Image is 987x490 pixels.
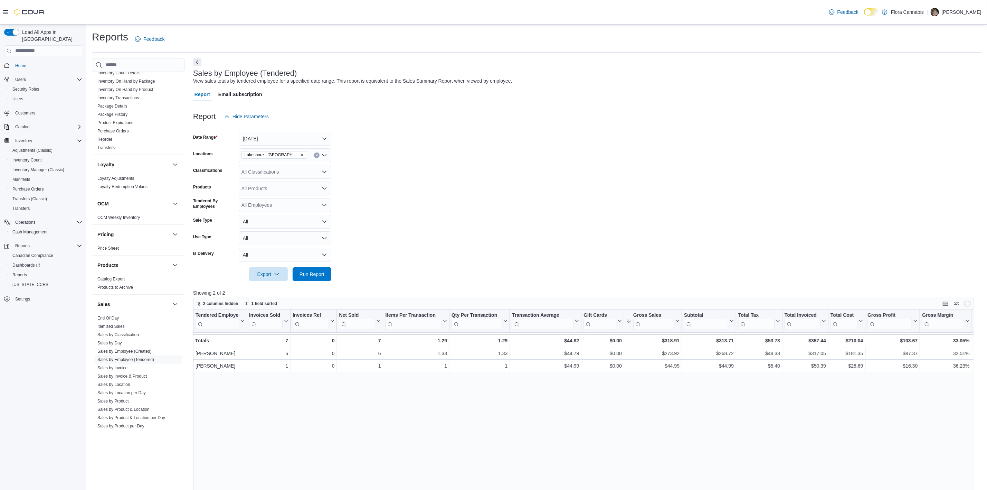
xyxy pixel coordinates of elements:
button: Inventory Manager (Classic) [7,165,85,175]
button: Keyboard shortcuts [941,299,950,308]
p: [PERSON_NAME] [942,8,981,16]
a: Home [12,62,29,70]
div: Gross Sales [633,312,674,330]
span: Purchase Orders [97,128,129,134]
button: Users [7,94,85,104]
div: View sales totals by tendered employee for a specified date range. This report is equivalent to t... [193,77,512,85]
div: Transaction Average [512,312,573,330]
div: Loyalty [92,174,185,194]
div: Total Invoiced [785,312,820,330]
button: Tendered Employee [196,312,245,330]
a: Inventory Count Details [97,71,141,75]
button: 1 field sorted [242,299,280,308]
button: Inventory [1,136,85,146]
a: Catalog Export [97,277,125,281]
h3: Products [97,262,118,269]
button: Subtotal [684,312,734,330]
div: [PERSON_NAME] [196,362,245,370]
a: Sales by Employee (Created) [97,349,152,354]
div: $273.92 [626,349,680,358]
span: Product Expirations [97,120,133,126]
div: 1.29 [452,336,507,345]
span: Inventory [12,137,82,145]
a: OCM Weekly Inventory [97,215,140,220]
h3: Sales [97,301,110,308]
a: Users [10,95,26,103]
button: OCM [97,200,170,207]
span: Inventory Manager (Classic) [10,166,82,174]
a: Feedback [826,5,861,19]
span: Security Roles [10,85,82,93]
label: Sale Type [193,218,212,223]
button: Operations [12,218,38,226]
button: Pricing [171,230,179,239]
div: Total Cost [831,312,857,330]
div: Net Sold [339,312,375,330]
button: [US_STATE] CCRS [7,280,85,289]
div: $44.99 [512,362,579,370]
span: Reports [12,272,27,278]
span: Itemized Sales [97,324,125,329]
span: Adjustments (Classic) [10,146,82,155]
button: Users [1,75,85,84]
div: $0.00 [583,349,622,358]
div: Inventory [92,52,185,155]
span: Operations [15,220,36,225]
div: Brodie Newman [931,8,939,16]
button: All [239,248,331,262]
button: Run Report [293,267,331,281]
div: 7 [339,336,381,345]
button: Open list of options [322,202,327,208]
a: Sales by Product & Location per Day [97,415,165,420]
div: Net Sold [339,312,375,318]
span: Transfers [12,206,30,211]
div: Gross Margin [922,312,964,318]
div: Invoices Sold [249,312,283,318]
span: Email Subscription [218,87,262,101]
div: Invoices Ref [293,312,329,330]
span: Dashboards [10,261,82,269]
button: Total Tax [738,312,780,330]
div: 32.51% [922,349,969,358]
a: Inventory Transactions [97,95,139,100]
span: Package Details [97,103,127,109]
div: 0 [293,349,334,358]
div: $210.04 [831,336,863,345]
a: Sales by Employee (Tendered) [97,357,154,362]
a: Loyalty Redemption Values [97,184,148,189]
a: Transfers [10,204,32,213]
div: 6 [339,349,381,358]
button: Inventory [12,137,35,145]
a: Sales by Product & Location [97,407,150,412]
span: Inventory Count Details [97,70,141,76]
span: Package History [97,112,127,117]
span: Users [12,75,82,84]
div: 1.33 [452,349,507,358]
label: Use Type [193,234,211,240]
div: $313.71 [684,336,734,345]
span: Washington CCRS [10,280,82,289]
span: Settings [15,296,30,302]
div: $0.00 [583,362,622,370]
label: Tendered By Employees [193,198,236,209]
span: Users [10,95,82,103]
a: Dashboards [10,261,43,269]
div: $268.72 [684,349,734,358]
h3: Loyalty [97,161,114,168]
span: Transfers (Classic) [10,195,82,203]
h3: OCM [97,200,109,207]
span: Cash Management [10,228,82,236]
button: Reports [12,242,32,250]
span: Canadian Compliance [12,253,53,258]
span: Feedback [143,36,164,43]
div: Total Tax [738,312,775,318]
button: Reports [7,270,85,280]
span: Inventory On Hand by Product [97,87,153,92]
button: Catalog [12,123,32,131]
div: 1.33 [385,349,447,358]
div: $318.91 [626,336,680,345]
h3: Pricing [97,231,114,238]
span: Inventory Transactions [97,95,139,101]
